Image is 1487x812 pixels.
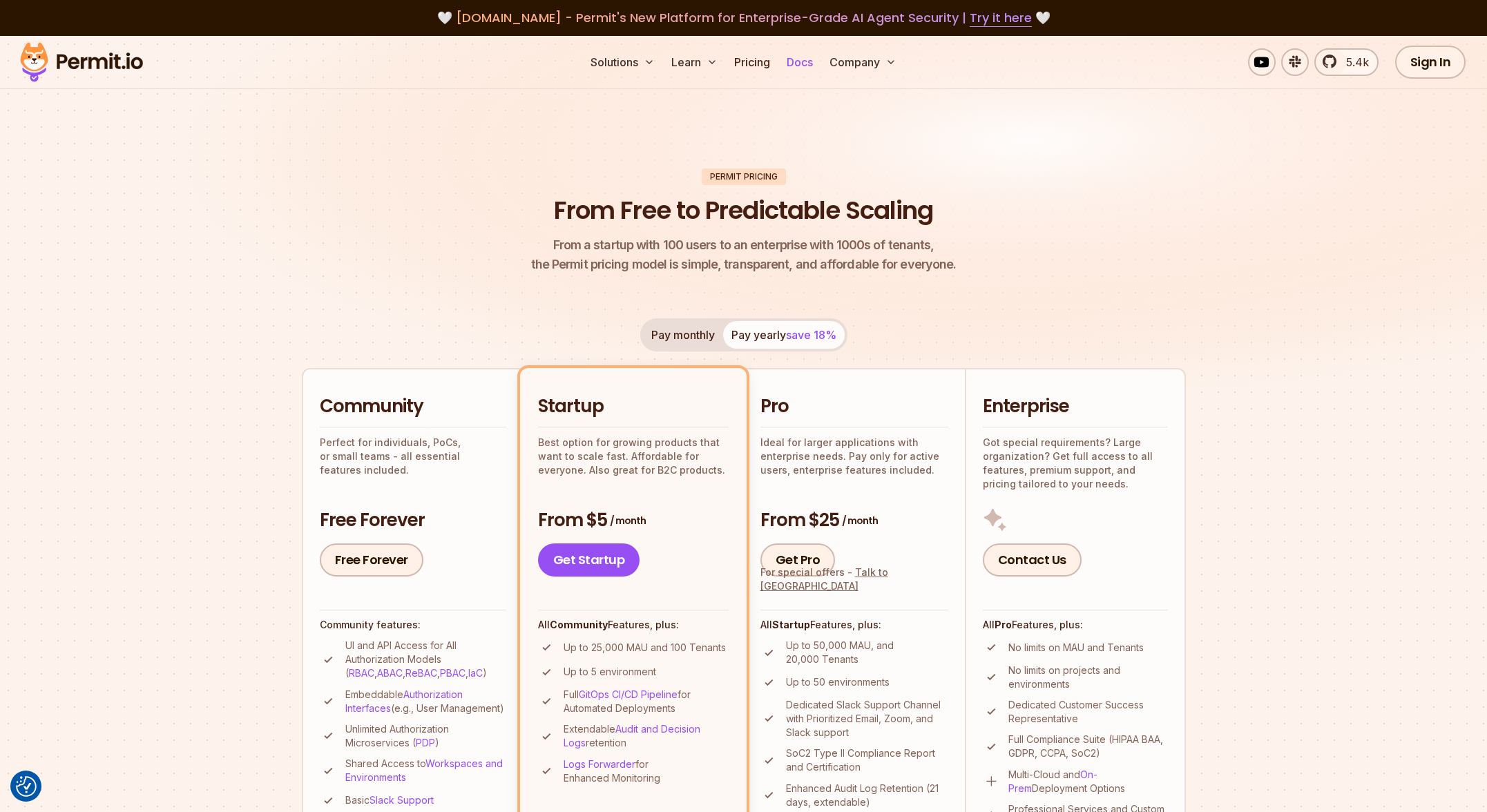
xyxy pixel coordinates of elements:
p: Basic [345,793,434,807]
h2: Pro [760,394,948,419]
button: Solutions [585,48,660,76]
a: Try it here [970,9,1032,27]
span: 5.4k [1338,54,1369,70]
div: Permit Pricing [702,168,786,185]
strong: Startup [772,619,810,630]
p: Extendable retention [564,722,729,750]
strong: Pro [995,619,1012,630]
img: Permit logo [14,39,149,86]
a: Audit and Decision Logs [564,723,700,748]
span: / month [610,514,646,528]
p: Shared Access to [345,757,506,784]
p: Full Compliance Suite (HIPAA BAA, GDPR, CCPA, SoC2) [1008,733,1168,760]
p: the Permit pricing model is simple, transparent, and affordable for everyone. [531,235,957,274]
p: No limits on projects and environments [1008,664,1168,691]
span: / month [842,514,878,528]
p: SoC2 Type II Compliance Report and Certification [786,746,948,774]
a: Sign In [1395,46,1466,79]
h4: Community features: [320,618,506,632]
p: Multi-Cloud and Deployment Options [1008,768,1168,795]
h4: All Features, plus: [983,618,1168,632]
a: PBAC [440,667,466,679]
button: Pay monthly [643,321,723,349]
p: Perfect for individuals, PoCs, or small teams - all essential features included. [320,436,506,477]
h2: Community [320,394,506,419]
span: [DOMAIN_NAME] - Permit's New Platform for Enterprise-Grade AI Agent Security | [456,9,1032,26]
p: Ideal for larger applications with enterprise needs. Pay only for active users, enterprise featur... [760,436,948,477]
span: From a startup with 100 users to an enterprise with 1000s of tenants, [531,235,957,255]
p: Up to 25,000 MAU and 100 Tenants [564,641,726,655]
div: For special offers - [760,565,948,593]
div: 🤍 🤍 [33,8,1454,28]
p: Up to 50 environments [786,675,890,689]
p: Got special requirements? Large organization? Get full access to all features, premium support, a... [983,436,1168,491]
a: Free Forever [320,543,423,577]
button: Learn [666,48,723,76]
p: UI and API Access for All Authorization Models ( , , , , ) [345,639,506,680]
a: ReBAC [405,667,437,679]
a: Pricing [729,48,776,76]
p: No limits on MAU and Tenants [1008,641,1144,655]
button: Company [824,48,902,76]
a: Get Pro [760,543,836,577]
a: PDP [416,737,435,748]
a: Get Startup [538,543,640,577]
h4: All Features, plus: [760,618,948,632]
h3: From $5 [538,508,729,533]
img: Revisit consent button [16,776,37,797]
p: for Enhanced Monitoring [564,757,729,785]
p: Dedicated Slack Support Channel with Prioritized Email, Zoom, and Slack support [786,698,948,739]
p: Unlimited Authorization Microservices ( ) [345,722,506,750]
a: Authorization Interfaces [345,688,463,714]
h2: Enterprise [983,394,1168,419]
h1: From Free to Predictable Scaling [554,193,933,228]
a: RBAC [349,667,374,679]
h3: From $25 [760,508,948,533]
a: GitOps CI/CD Pipeline [579,688,678,700]
p: Up to 5 environment [564,665,656,679]
a: 5.4k [1314,48,1379,76]
a: On-Prem [1008,768,1097,794]
p: Full for Automated Deployments [564,688,729,715]
h2: Startup [538,394,729,419]
strong: Community [550,619,608,630]
a: Slack Support [370,794,434,806]
p: Dedicated Customer Success Representative [1008,698,1168,726]
p: Best option for growing products that want to scale fast. Affordable for everyone. Also great for... [538,436,729,477]
h3: Free Forever [320,508,506,533]
p: Embeddable (e.g., User Management) [345,688,506,715]
button: Consent Preferences [16,776,37,797]
p: Up to 50,000 MAU, and 20,000 Tenants [786,639,948,666]
p: Enhanced Audit Log Retention (21 days, extendable) [786,782,948,809]
a: Contact Us [983,543,1082,577]
a: Docs [781,48,818,76]
a: Logs Forwarder [564,758,635,770]
a: IaC [468,667,483,679]
a: ABAC [377,667,403,679]
h4: All Features, plus: [538,618,729,632]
